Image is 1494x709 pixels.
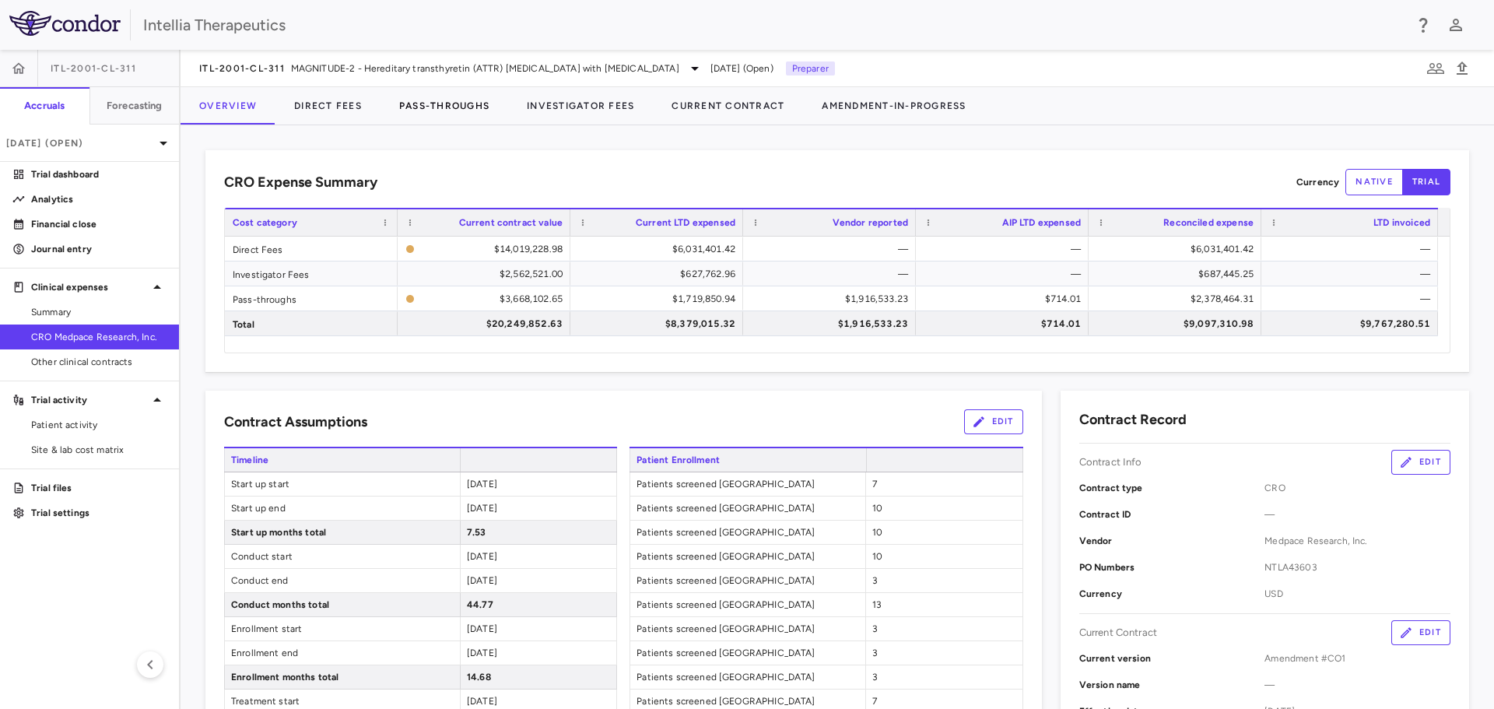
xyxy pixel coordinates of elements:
[653,87,803,125] button: Current Contract
[31,443,167,457] span: Site & lab cost matrix
[1079,409,1187,430] h6: Contract Record
[1264,560,1450,574] span: NTLA43603
[584,311,735,336] div: $8,379,015.32
[1264,534,1450,548] span: Medpace Research, Inc.
[1275,237,1430,261] div: —
[467,672,491,683] span: 14.68
[31,481,167,495] p: Trial files
[930,237,1081,261] div: —
[584,261,735,286] div: $627,762.96
[1079,626,1157,640] p: Current Contract
[630,448,865,472] span: Patient Enrollment
[225,286,398,311] div: Pass-throughs
[467,503,497,514] span: [DATE]
[467,575,497,586] span: [DATE]
[31,418,167,432] span: Patient activity
[225,569,460,592] span: Conduct end
[31,167,167,181] p: Trial dashboard
[224,448,460,472] span: Timeline
[872,527,882,538] span: 10
[459,217,563,228] span: Current contract value
[710,61,773,75] span: [DATE] (Open)
[964,409,1023,434] button: Edit
[24,99,65,113] h6: Accruals
[1002,217,1081,228] span: AIP LTD expensed
[1079,678,1265,692] p: Version name
[31,217,167,231] p: Financial close
[381,87,508,125] button: Pass-Throughs
[1103,286,1254,311] div: $2,378,464.31
[1079,507,1265,521] p: Contract ID
[291,61,679,75] span: MAGNITUDE-2 - Hereditary transthyretin (ATTR) [MEDICAL_DATA] with [MEDICAL_DATA]
[181,87,275,125] button: Overview
[1079,481,1265,495] p: Contract type
[757,311,908,336] div: $1,916,533.23
[224,172,377,193] h6: CRO Expense Summary
[225,311,398,335] div: Total
[467,551,497,562] span: [DATE]
[31,192,167,206] p: Analytics
[467,696,497,707] span: [DATE]
[31,280,148,294] p: Clinical expenses
[1275,261,1430,286] div: —
[31,393,148,407] p: Trial activity
[1264,507,1450,521] span: —
[412,261,563,286] div: $2,562,521.00
[225,665,460,689] span: Enrollment months total
[412,311,563,336] div: $20,249,852.63
[1264,481,1450,495] span: CRO
[630,545,865,568] span: Patients screened [GEOGRAPHIC_DATA]
[467,599,493,610] span: 44.77
[930,261,1081,286] div: —
[1402,169,1450,195] button: trial
[757,286,908,311] div: $1,916,533.23
[1264,587,1450,601] span: USD
[225,641,460,665] span: Enrollment end
[421,286,563,311] div: $3,668,102.65
[1275,286,1430,311] div: —
[225,617,460,641] span: Enrollment start
[1275,311,1430,336] div: $9,767,280.51
[31,305,167,319] span: Summary
[630,641,865,665] span: Patients screened [GEOGRAPHIC_DATA]
[1079,651,1265,665] p: Current version
[872,575,878,586] span: 3
[872,672,878,683] span: 3
[1079,534,1265,548] p: Vendor
[833,217,908,228] span: Vendor reported
[872,623,878,634] span: 3
[584,237,735,261] div: $6,031,401.42
[225,497,460,520] span: Start up end
[1296,175,1339,189] p: Currency
[803,87,984,125] button: Amendment-In-Progress
[9,11,121,36] img: logo-full-BYUhSk78.svg
[31,242,167,256] p: Journal entry
[225,545,460,568] span: Conduct start
[872,551,882,562] span: 10
[421,237,563,261] div: $14,019,228.98
[1391,450,1450,475] button: Edit
[630,521,865,544] span: Patients screened [GEOGRAPHIC_DATA]
[225,261,398,286] div: Investigator Fees
[630,472,865,496] span: Patients screened [GEOGRAPHIC_DATA]
[233,217,297,228] span: Cost category
[1103,261,1254,286] div: $687,445.25
[1079,587,1265,601] p: Currency
[225,521,460,544] span: Start up months total
[508,87,653,125] button: Investigator Fees
[31,506,167,520] p: Trial settings
[467,648,497,658] span: [DATE]
[143,13,1404,37] div: Intellia Therapeutics
[405,237,563,260] span: The contract record and uploaded budget values do not match. Please review the contract record an...
[467,527,486,538] span: 7.53
[31,330,167,344] span: CRO Medpace Research, Inc.
[757,261,908,286] div: —
[930,286,1081,311] div: $714.01
[1264,651,1450,665] span: Amendment #CO1
[467,479,497,490] span: [DATE]
[630,569,865,592] span: Patients screened [GEOGRAPHIC_DATA]
[1163,217,1254,228] span: Reconciled expense
[636,217,735,228] span: Current LTD expensed
[1373,217,1430,228] span: LTD invoiced
[107,99,163,113] h6: Forecasting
